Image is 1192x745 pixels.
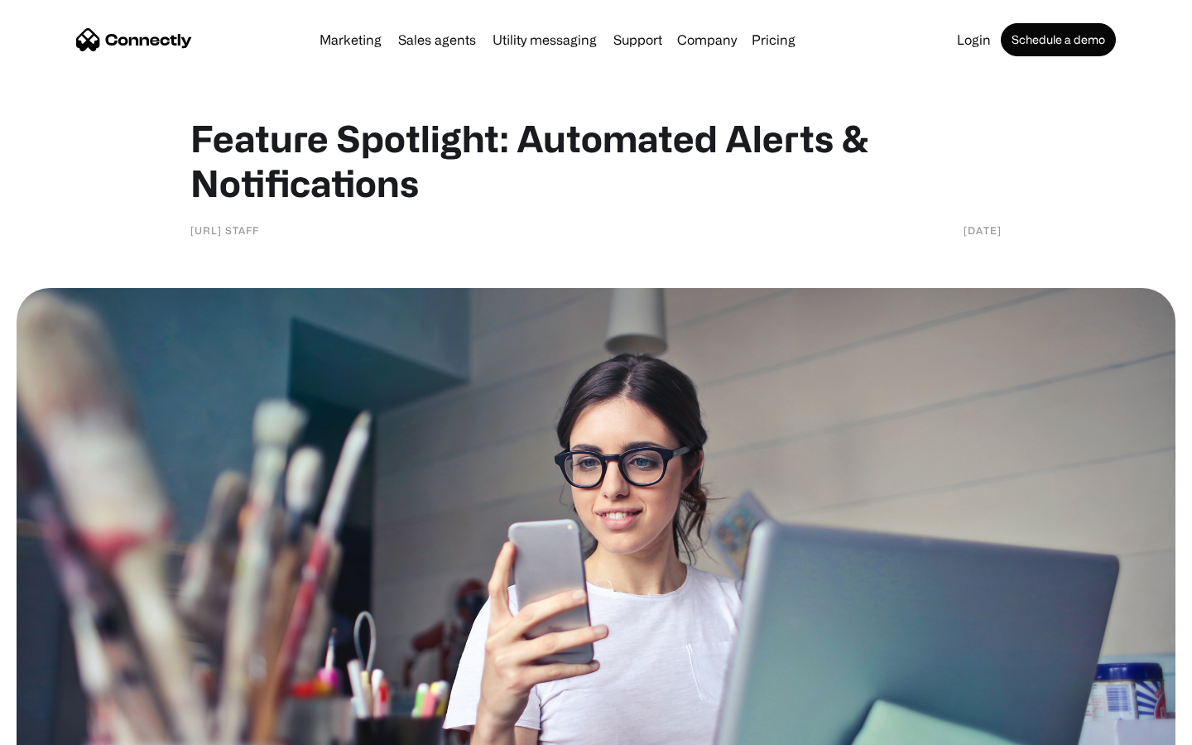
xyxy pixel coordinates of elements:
a: Sales agents [392,33,483,46]
a: Login [950,33,997,46]
a: Support [607,33,669,46]
div: [URL] staff [190,222,259,238]
ul: Language list [33,716,99,739]
a: Marketing [313,33,388,46]
div: Company [677,28,737,51]
a: Pricing [745,33,802,46]
aside: Language selected: English [17,716,99,739]
a: Schedule a demo [1001,23,1116,56]
a: Utility messaging [486,33,603,46]
h1: Feature Spotlight: Automated Alerts & Notifications [190,116,1002,205]
div: [DATE] [964,222,1002,238]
